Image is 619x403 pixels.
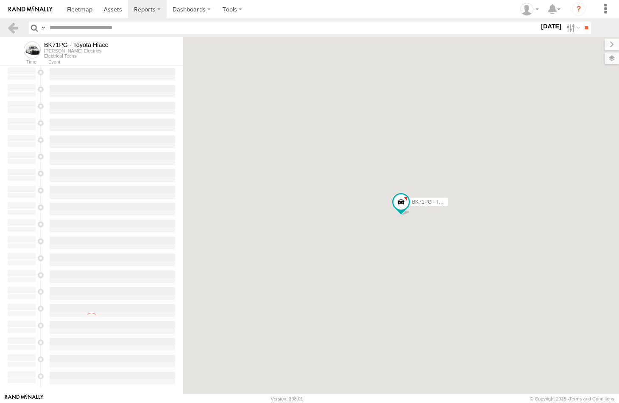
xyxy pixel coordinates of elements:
div: Event [48,60,183,64]
label: [DATE] [539,22,563,31]
a: Visit our Website [5,395,44,403]
img: rand-logo.svg [8,6,53,12]
div: Version: 308.01 [271,396,303,401]
label: Search Filter Options [563,22,581,34]
label: Search Query [40,22,47,34]
div: Nicole Hunt [517,3,542,16]
div: Time [7,60,36,64]
a: Terms and Conditions [569,396,614,401]
div: © Copyright 2025 - [530,396,614,401]
div: BK71PG - Toyota Hiace - View Asset History [44,41,109,48]
div: [PERSON_NAME] Electrics [44,48,109,53]
div: Electrical Techs [44,53,109,58]
a: Back to previous Page [7,22,19,34]
i: ? [572,3,586,16]
span: BK71PG - Toyota Hiace [412,199,466,205]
